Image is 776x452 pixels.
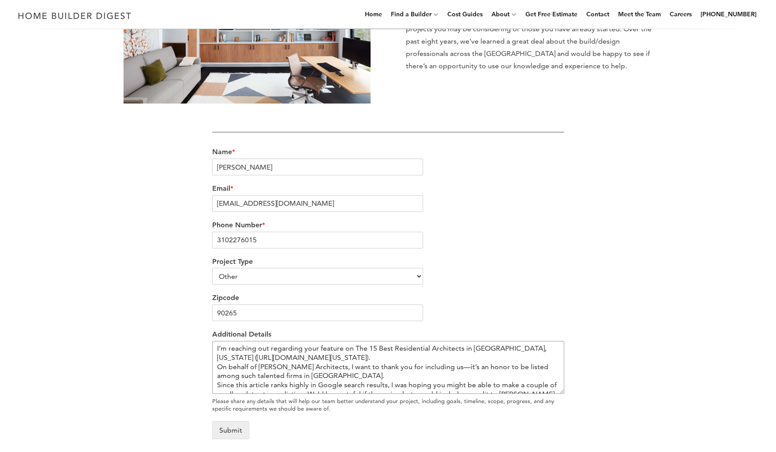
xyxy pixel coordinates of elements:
[14,7,135,24] img: Home Builder Digest
[212,148,564,157] label: Name
[212,257,564,267] label: Project Type
[406,11,653,72] p: Our team would be delighted to hear from you and eager to assist with any projects you may be con...
[212,397,564,412] div: Please share any details that will help our team better understand your project, including goals,...
[212,221,564,230] label: Phone Number
[212,293,564,303] label: Zipcode
[212,421,249,439] button: Submit
[212,330,564,339] label: Additional Details
[212,184,564,193] label: Email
